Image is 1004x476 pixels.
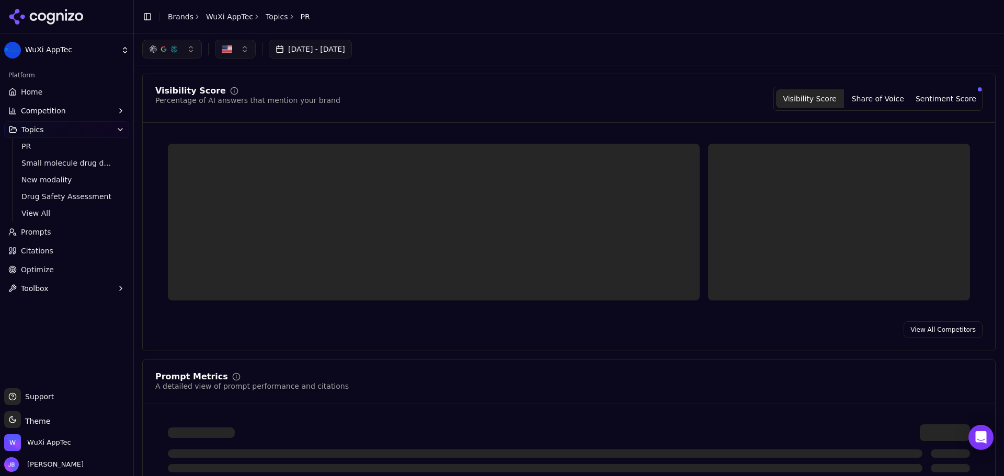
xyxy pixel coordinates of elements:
a: Brands [168,13,193,21]
a: Optimize [4,261,129,278]
span: Toolbox [21,283,49,294]
button: Toolbox [4,280,129,297]
div: Percentage of AI answers that mention your brand [155,95,340,106]
span: Drug Safety Assessment [21,191,112,202]
button: Topics [4,121,129,138]
a: New modality [17,172,117,187]
img: Josef Bookert [4,457,19,472]
div: Prompt Metrics [155,373,228,381]
span: Competition [21,106,66,116]
a: Topics [266,11,288,22]
nav: breadcrumb [168,11,310,22]
div: A detailed view of prompt performance and citations [155,381,349,391]
button: Competition [4,102,129,119]
button: [DATE] - [DATE] [269,40,352,59]
div: Platform [4,67,129,84]
a: Drug Safety Assessment [17,189,117,204]
div: Visibility Score [155,87,226,95]
a: View All [17,206,117,220]
span: [PERSON_NAME] [23,460,84,469]
img: US [222,44,232,54]
a: Home [4,84,129,100]
button: Share of Voice [844,89,912,108]
a: PR [17,139,117,154]
a: WuXi AppTec [206,11,253,22]
button: Open user button [4,457,84,472]
span: PR [301,11,310,22]
a: Prompts [4,224,129,240]
span: Prompts [21,227,51,237]
a: Citations [4,242,129,259]
img: WuXi AppTec [4,42,21,59]
a: Small molecule drug discovery and development [17,156,117,170]
span: Citations [21,246,53,256]
button: Open organization switcher [4,434,71,451]
div: Open Intercom Messenger [968,425,994,450]
span: WuXi AppTec [27,438,71,447]
span: Topics [21,124,44,135]
span: Support [21,391,54,402]
button: Sentiment Score [912,89,980,108]
span: Optimize [21,264,54,275]
img: WuXi AppTec [4,434,21,451]
span: Small molecule drug discovery and development [21,158,112,168]
span: View All [21,208,112,218]
button: Visibility Score [776,89,844,108]
span: Theme [21,417,50,425]
a: View All Competitors [904,321,983,338]
span: New modality [21,175,112,185]
span: WuXi AppTec [25,45,117,55]
span: Home [21,87,42,97]
span: PR [21,141,112,152]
